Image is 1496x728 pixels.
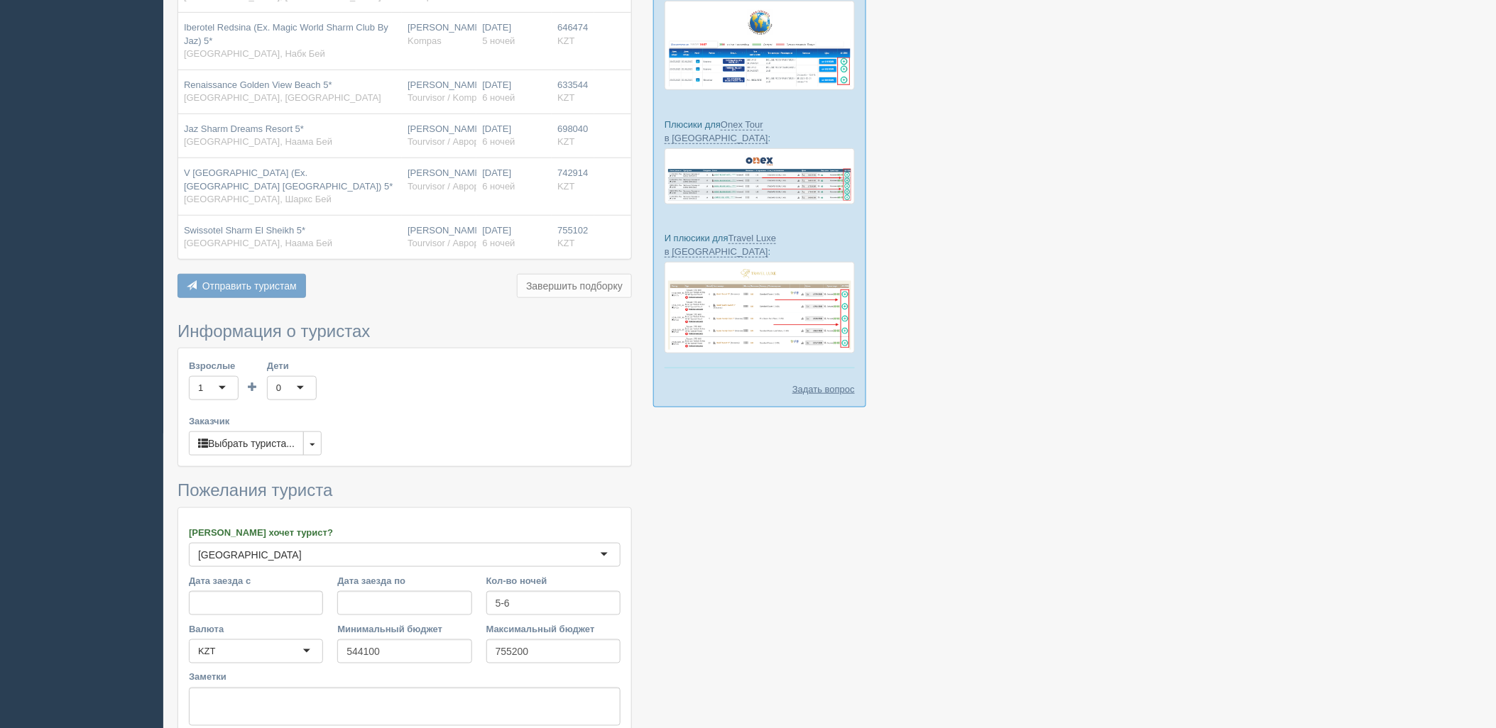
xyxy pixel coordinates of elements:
span: [GEOGRAPHIC_DATA], Набк Бей [184,48,325,59]
div: KZT [198,644,216,658]
div: [DATE] [482,123,546,149]
span: [GEOGRAPHIC_DATA], Шаркс Бей [184,194,332,204]
img: travel-luxe-%D0%BF%D0%BE%D0%B4%D0%B1%D0%BE%D1%80%D0%BA%D0%B0-%D1%81%D1%80%D0%BC-%D0%B4%D0%BB%D1%8... [665,262,855,353]
div: [PERSON_NAME] [408,79,471,105]
label: Заметки [189,671,621,684]
h3: Информация о туристах [178,322,632,341]
label: [PERSON_NAME] хочет турист? [189,526,621,539]
span: Renaissance Golden View Beach 5* [184,79,332,90]
div: [DATE] [482,224,546,250]
span: 5 ночей [482,35,515,46]
div: [GEOGRAPHIC_DATA] [198,548,302,562]
span: Tourvisor / Аврора-БГ [408,136,498,147]
label: Заказчик [189,414,621,428]
label: Дата заезда с [189,574,323,588]
a: Travel Luxe в [GEOGRAPHIC_DATA] [665,233,776,258]
button: Завершить подборку [517,274,632,298]
span: 755102 [557,225,588,236]
div: [DATE] [482,21,546,48]
span: Kompas [408,35,442,46]
span: KZT [557,136,575,147]
label: Кол-во ночей [486,574,621,588]
label: Максимальный бюджет [486,622,621,636]
div: [DATE] [482,79,546,105]
span: V [GEOGRAPHIC_DATA] (Ex. [GEOGRAPHIC_DATA] [GEOGRAPHIC_DATA]) 5* [184,167,393,192]
span: Jaz Sharm Dreams Resort 5* [184,123,304,134]
img: onex-tour-proposal-crm-for-travel-agency.png [665,148,855,204]
span: Отправить туристам [202,280,297,292]
span: 6 ночей [482,238,515,248]
div: [PERSON_NAME] [408,123,471,149]
span: 6 ночей [482,92,515,103]
p: Плюсики для : [665,118,855,145]
span: KZT [557,92,575,103]
div: [DATE] [482,167,546,193]
span: Tourvisor / Аврора-БГ [408,238,498,248]
span: 6 ночей [482,181,515,192]
label: Минимальный бюджет [337,622,471,636]
label: Валюта [189,622,323,636]
span: Tourvisor / Аврора-БГ [408,181,498,192]
label: Взрослые [189,359,239,373]
div: 1 [198,381,203,395]
label: Дети [267,359,317,373]
span: 698040 [557,123,588,134]
div: [PERSON_NAME] [408,21,471,48]
span: Tourvisor / Kompas (KZ) [408,92,507,103]
button: Выбрать туриста... [189,431,304,456]
span: 646474 [557,22,588,33]
span: KZT [557,181,575,192]
span: Iberotel Redsina (Ex. Magic World Sharm Club By Jaz) 5* [184,22,388,46]
input: 7-10 или 7,10,14 [486,591,621,615]
span: KZT [557,238,575,248]
span: 633544 [557,79,588,90]
span: 742914 [557,167,588,178]
span: [GEOGRAPHIC_DATA], Наама Бей [184,136,332,147]
a: Задать вопрос [792,382,855,396]
label: Дата заезда по [337,574,471,588]
a: Onex Tour в [GEOGRAPHIC_DATA] [665,119,768,144]
span: KZT [557,35,575,46]
span: Пожелания туриста [178,480,332,500]
span: 6 ночей [482,136,515,147]
div: [PERSON_NAME] [408,224,471,250]
p: И плюсики для : [665,231,855,258]
div: [PERSON_NAME] [408,167,471,193]
span: [GEOGRAPHIC_DATA], [GEOGRAPHIC_DATA] [184,92,381,103]
div: 0 [276,381,281,395]
button: Отправить туристам [178,274,306,298]
span: Swissotel Sharm El Sheikh 5* [184,225,305,236]
span: [GEOGRAPHIC_DATA], Наама Бей [184,238,332,248]
img: new-planet-%D0%BF%D1%96%D0%B4%D0%B1%D1%96%D1%80%D0%BA%D0%B0-%D1%81%D1%80%D0%BC-%D0%B4%D0%BB%D1%8F... [665,1,855,90]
